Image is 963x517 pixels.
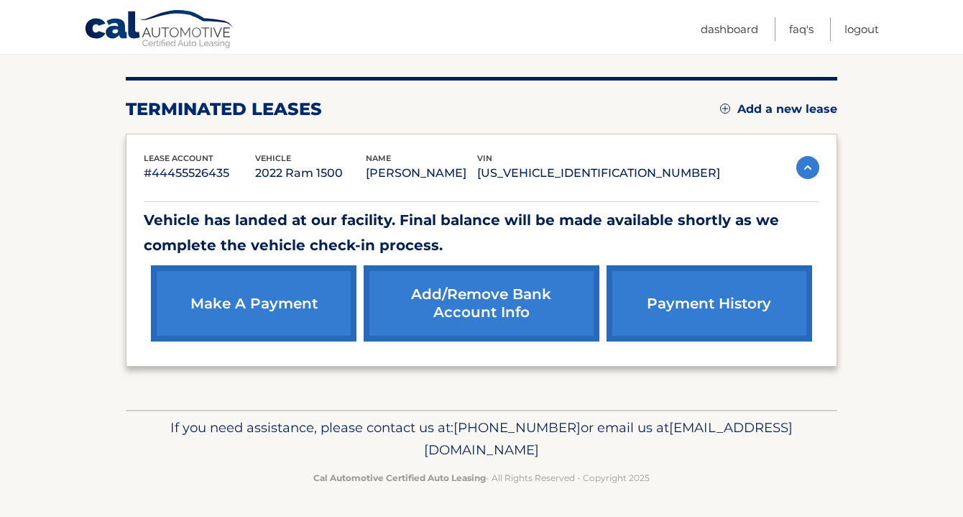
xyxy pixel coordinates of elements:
[796,156,819,179] img: accordion-active.svg
[366,163,477,183] p: [PERSON_NAME]
[255,163,367,183] p: 2022 Ram 1500
[313,472,486,483] strong: Cal Automotive Certified Auto Leasing
[255,153,291,163] span: vehicle
[144,163,255,183] p: #44455526435
[844,17,879,41] a: Logout
[720,102,837,116] a: Add a new lease
[701,17,758,41] a: Dashboard
[135,470,828,485] p: - All Rights Reserved - Copyright 2025
[135,416,828,462] p: If you need assistance, please contact us at: or email us at
[144,153,213,163] span: lease account
[151,265,356,342] a: make a payment
[84,9,235,51] a: Cal Automotive
[720,104,730,114] img: add.svg
[144,208,819,258] p: Vehicle has landed at our facility. Final balance will be made available shortly as we complete t...
[789,17,814,41] a: FAQ's
[477,153,492,163] span: vin
[126,99,322,120] h2: terminated leases
[453,419,581,436] span: [PHONE_NUMBER]
[607,265,812,342] a: payment history
[364,265,599,342] a: Add/Remove bank account info
[366,153,391,163] span: name
[477,163,720,183] p: [US_VEHICLE_IDENTIFICATION_NUMBER]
